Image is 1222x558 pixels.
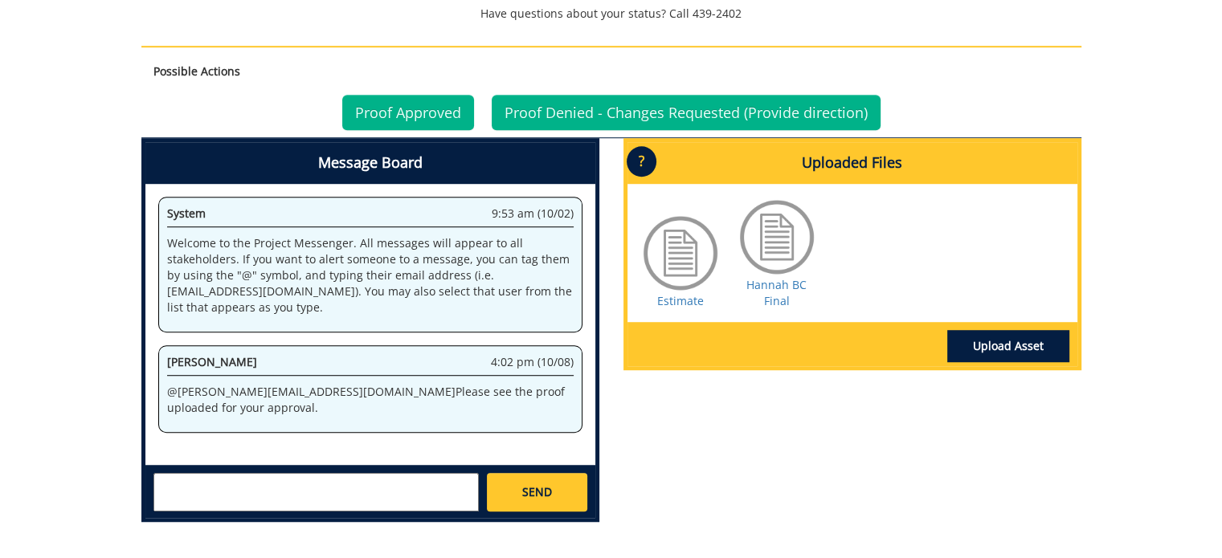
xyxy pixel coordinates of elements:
p: Welcome to the Project Messenger. All messages will appear to all stakeholders. If you want to al... [167,235,574,316]
p: @ [PERSON_NAME][EMAIL_ADDRESS][DOMAIN_NAME] Please see the proof uploaded for your approval. [167,384,574,416]
strong: Possible Actions [153,63,240,79]
a: SEND [487,473,586,511]
span: [PERSON_NAME] [167,354,257,369]
a: Estimate [657,293,704,308]
a: Proof Approved [342,95,474,130]
p: ? [627,146,656,177]
a: Proof Denied - Changes Requested (Provide direction) [492,95,881,130]
span: 9:53 am (10/02) [492,206,574,222]
h4: Uploaded Files [627,142,1077,184]
h4: Message Board [145,142,595,184]
a: Hannah BC Final [746,277,807,308]
span: 4:02 pm (10/08) [491,354,574,370]
textarea: messageToSend [153,473,479,511]
span: System [167,206,206,221]
span: SEND [522,484,552,500]
p: Have questions about your status? Call 439-2402 [141,6,1081,22]
a: Upload Asset [947,330,1069,362]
